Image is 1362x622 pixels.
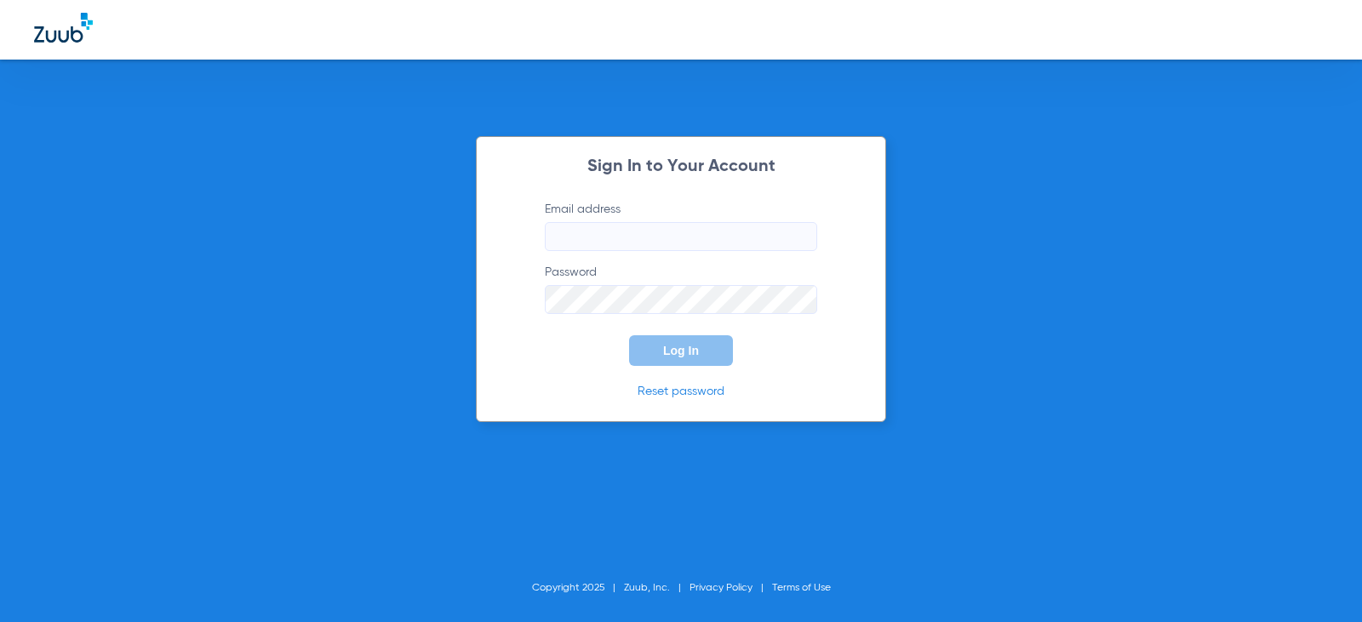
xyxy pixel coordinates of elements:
[638,385,724,397] a: Reset password
[690,583,753,593] a: Privacy Policy
[663,344,699,357] span: Log In
[34,13,93,43] img: Zuub Logo
[545,222,817,251] input: Email address
[624,579,690,596] li: Zuub, Inc.
[545,201,817,251] label: Email address
[545,285,817,314] input: Password
[772,583,831,593] a: Terms of Use
[519,158,843,175] h2: Sign In to Your Account
[532,579,624,596] li: Copyright 2025
[629,335,733,366] button: Log In
[545,264,817,314] label: Password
